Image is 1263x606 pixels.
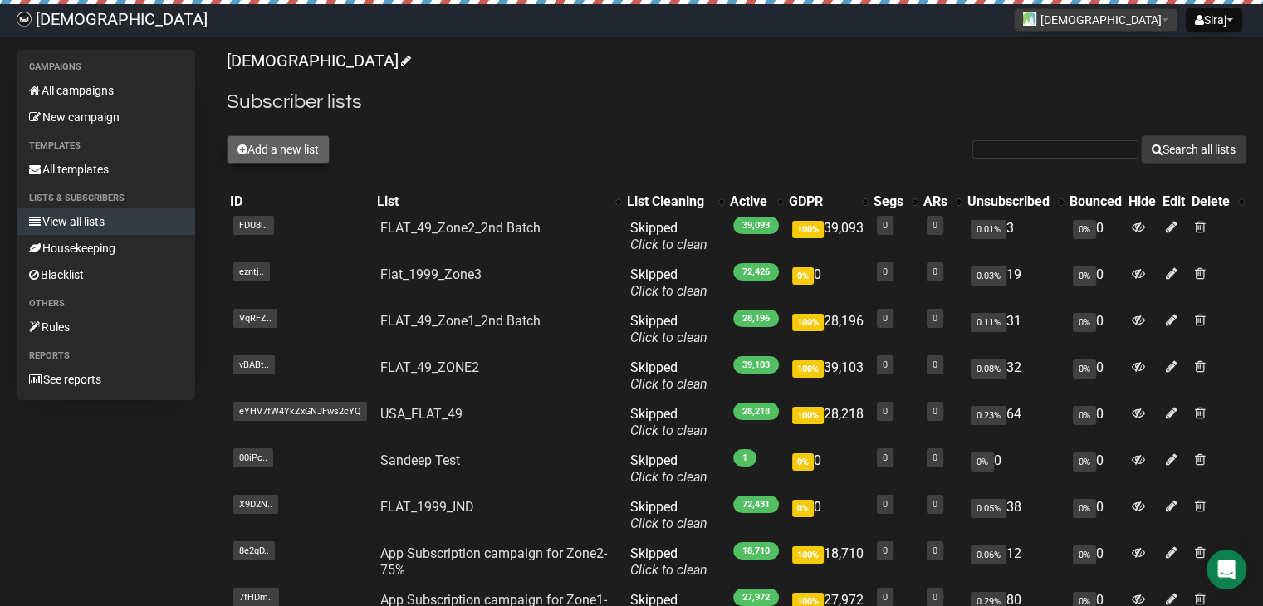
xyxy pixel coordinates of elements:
[233,355,275,374] span: vBABt..
[733,356,779,374] span: 39,103
[1073,545,1096,564] span: 0%
[792,314,824,331] span: 100%
[971,499,1006,518] span: 0.05%
[17,156,195,183] a: All templates
[630,283,707,299] a: Click to clean
[1159,190,1188,213] th: Edit: No sort applied, sorting is disabled
[630,220,707,252] span: Skipped
[792,407,824,424] span: 100%
[964,492,1066,539] td: 38
[233,262,270,281] span: ezntj..
[227,190,374,213] th: ID: No sort applied, sorting is disabled
[964,213,1066,260] td: 3
[883,406,888,417] a: 0
[233,309,277,328] span: VqRFZ..
[630,266,707,299] span: Skipped
[883,220,888,231] a: 0
[786,260,870,306] td: 0
[1073,406,1096,425] span: 0%
[733,217,779,234] span: 39,093
[1070,193,1122,210] div: Bounced
[1066,492,1125,539] td: 0
[1073,266,1096,286] span: 0%
[630,313,707,345] span: Skipped
[874,193,903,210] div: Segs
[1073,499,1096,518] span: 0%
[971,220,1006,239] span: 0.01%
[967,193,1050,210] div: Unsubscribed
[380,359,479,375] a: FLAT_49_ZONE2
[380,545,607,578] a: App Subscription campaign for Zone2- 75%
[17,235,195,261] a: Housekeeping
[233,541,275,560] span: 8e2qD..
[883,452,888,463] a: 0
[1073,359,1096,379] span: 0%
[933,592,937,603] a: 0
[786,353,870,399] td: 39,103
[380,499,474,515] a: FLAT_1999_IND
[380,266,482,282] a: Flat_1999_Zone3
[964,306,1066,353] td: 31
[17,57,195,77] li: Campaigns
[230,193,370,210] div: ID
[227,87,1246,117] h2: Subscriber lists
[630,406,707,438] span: Skipped
[630,359,707,392] span: Skipped
[933,406,937,417] a: 0
[380,452,460,468] a: Sandeep Test
[792,453,814,471] span: 0%
[1066,399,1125,446] td: 0
[1066,190,1125,213] th: Bounced: No sort applied, sorting is disabled
[733,263,779,281] span: 72,426
[792,360,824,378] span: 100%
[1128,193,1156,210] div: Hide
[786,399,870,446] td: 28,218
[630,237,707,252] a: Click to clean
[920,190,964,213] th: ARs: No sort applied, activate to apply an ascending sort
[233,448,273,467] span: 00iPc..
[624,190,727,213] th: List Cleaning: No sort applied, activate to apply an ascending sort
[374,190,624,213] th: List: No sort applied, activate to apply an ascending sort
[792,267,814,285] span: 0%
[1125,190,1159,213] th: Hide: No sort applied, sorting is disabled
[227,51,409,71] a: [DEMOGRAPHIC_DATA]
[883,266,888,277] a: 0
[1066,353,1125,399] td: 0
[630,562,707,578] a: Click to clean
[971,406,1006,425] span: 0.23%
[971,452,994,472] span: 0%
[733,403,779,420] span: 28,218
[933,545,937,556] a: 0
[792,500,814,517] span: 0%
[733,496,779,513] span: 72,431
[733,449,756,467] span: 1
[883,313,888,324] a: 0
[792,221,824,238] span: 100%
[630,499,707,531] span: Skipped
[630,330,707,345] a: Click to clean
[233,495,278,514] span: X9D2N..
[786,539,870,585] td: 18,710
[17,77,195,104] a: All campaigns
[17,188,195,208] li: Lists & subscribers
[933,313,937,324] a: 0
[1066,306,1125,353] td: 0
[380,220,541,236] a: FLAT_49_Zone2_2nd Batch
[1163,193,1185,210] div: Edit
[971,545,1006,564] span: 0.06%
[380,313,541,329] a: FLAT_49_Zone1_2nd Batch
[17,366,195,393] a: See reports
[380,406,463,422] a: USA_FLAT_49
[971,266,1006,286] span: 0.03%
[17,294,195,314] li: Others
[1141,135,1246,164] button: Search all lists
[1066,539,1125,585] td: 0
[964,353,1066,399] td: 32
[1023,12,1036,26] img: 1.jpg
[727,190,786,213] th: Active: No sort applied, activate to apply an ascending sort
[1207,550,1246,589] div: Open Intercom Messenger
[964,539,1066,585] td: 12
[1073,220,1096,239] span: 0%
[733,310,779,327] span: 28,196
[933,266,937,277] a: 0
